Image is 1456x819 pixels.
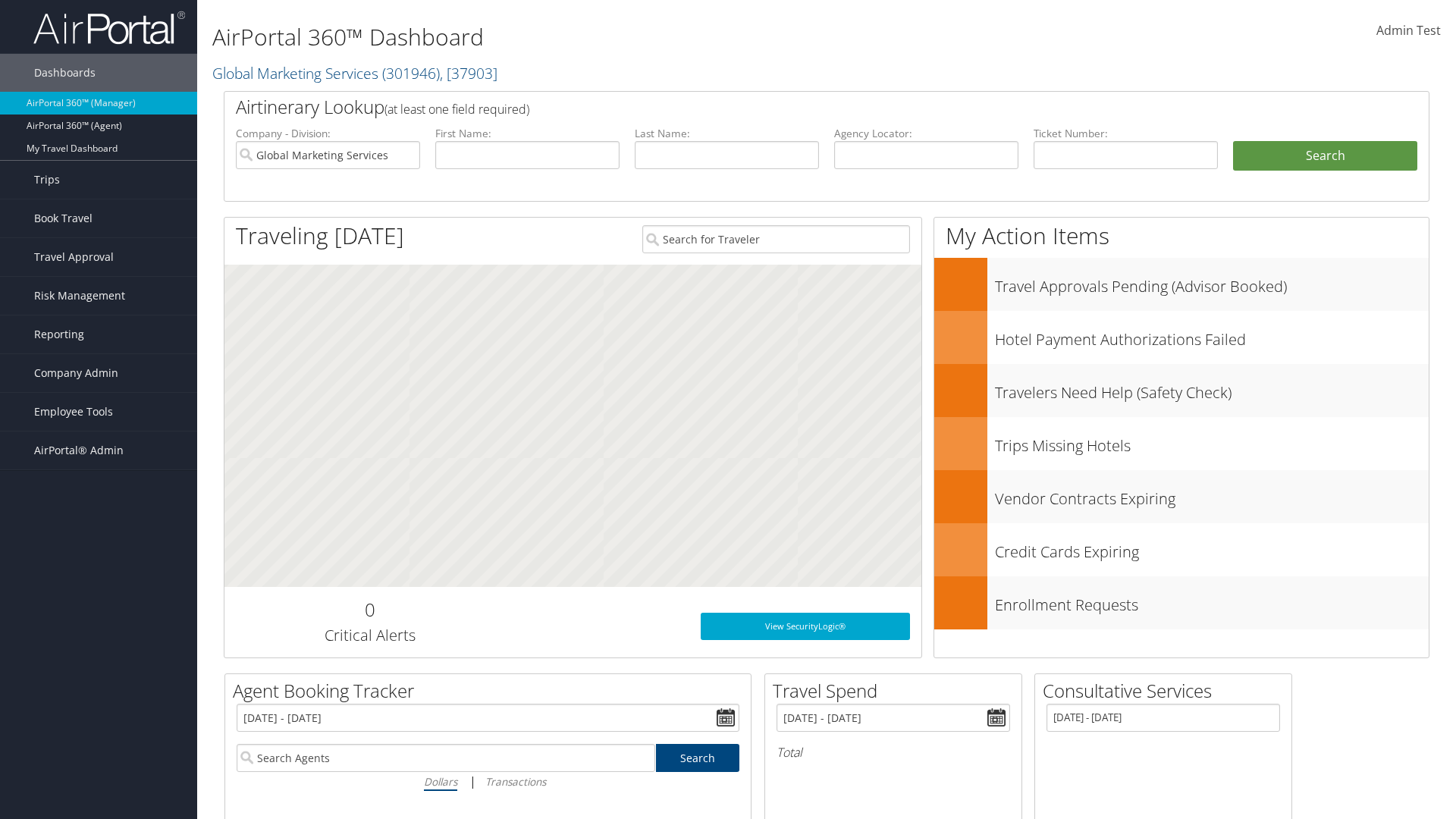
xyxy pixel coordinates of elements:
[995,587,1429,616] h3: Enrollment Requests
[34,277,125,315] span: Risk Management
[237,772,739,791] div: |
[236,625,504,646] h3: Critical Alerts
[424,774,457,789] i: Dollars
[934,220,1429,252] h1: My Action Items
[1376,22,1441,39] span: Admin Test
[635,126,819,141] label: Last Name:
[435,126,620,141] label: First Name:
[934,470,1429,523] a: Vendor Contracts Expiring
[33,10,185,45] img: airportal-logo.png
[485,774,546,789] i: Transactions
[995,481,1429,510] h3: Vendor Contracts Expiring
[934,364,1429,417] a: Travelers Need Help (Safety Check)
[995,375,1429,403] h3: Travelers Need Help (Safety Check)
[34,54,96,92] span: Dashboards
[1376,8,1441,55] a: Admin Test
[233,678,751,704] h2: Agent Booking Tracker
[834,126,1018,141] label: Agency Locator:
[777,744,1010,761] h6: Total
[237,744,655,772] input: Search Agents
[934,523,1429,576] a: Credit Cards Expiring
[382,63,440,83] span: ( 301946 )
[934,258,1429,311] a: Travel Approvals Pending (Advisor Booked)
[236,220,404,252] h1: Traveling [DATE]
[656,744,740,772] a: Search
[212,63,497,83] a: Global Marketing Services
[1034,126,1218,141] label: Ticket Number:
[212,21,1031,53] h1: AirPortal 360™ Dashboard
[34,315,84,353] span: Reporting
[934,417,1429,470] a: Trips Missing Hotels
[934,311,1429,364] a: Hotel Payment Authorizations Failed
[934,576,1429,629] a: Enrollment Requests
[1233,141,1417,171] button: Search
[34,238,114,276] span: Travel Approval
[995,534,1429,563] h3: Credit Cards Expiring
[34,431,124,469] span: AirPortal® Admin
[236,597,504,623] h2: 0
[34,393,113,431] span: Employee Tools
[642,225,910,253] input: Search for Traveler
[384,101,529,118] span: (at least one field required)
[34,354,118,392] span: Company Admin
[34,161,60,199] span: Trips
[440,63,497,83] span: , [ 37903 ]
[701,613,910,640] a: View SecurityLogic®
[236,94,1317,120] h2: Airtinerary Lookup
[995,428,1429,457] h3: Trips Missing Hotels
[773,678,1021,704] h2: Travel Spend
[995,322,1429,350] h3: Hotel Payment Authorizations Failed
[995,268,1429,297] h3: Travel Approvals Pending (Advisor Booked)
[236,126,420,141] label: Company - Division:
[1043,678,1291,704] h2: Consultative Services
[34,199,93,237] span: Book Travel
